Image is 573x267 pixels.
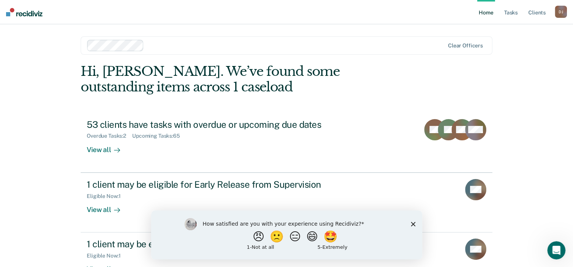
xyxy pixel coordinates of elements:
[87,119,353,130] div: 53 clients have tasks with overdue or upcoming due dates
[87,133,132,139] div: Overdue Tasks : 2
[87,199,129,214] div: View all
[555,6,567,18] button: DJ
[81,64,410,95] div: Hi, [PERSON_NAME]. We’ve found some outstanding items across 1 caseload
[132,133,186,139] div: Upcoming Tasks : 65
[87,239,353,250] div: 1 client may be eligible for Annual Report Status
[87,253,127,259] div: Eligible Now : 1
[151,210,422,259] iframe: Survey by Kim from Recidiviz
[87,179,353,190] div: 1 client may be eligible for Early Release from Supervision
[547,241,565,259] iframe: Intercom live chat
[448,42,483,49] div: Clear officers
[555,6,567,18] div: D J
[87,139,129,154] div: View all
[81,113,492,173] a: 53 clients have tasks with overdue or upcoming due datesOverdue Tasks:2Upcoming Tasks:65View all
[87,193,127,199] div: Eligible Now : 1
[81,173,492,232] a: 1 client may be eligible for Early Release from SupervisionEligible Now:1View all
[6,8,42,16] img: Recidiviz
